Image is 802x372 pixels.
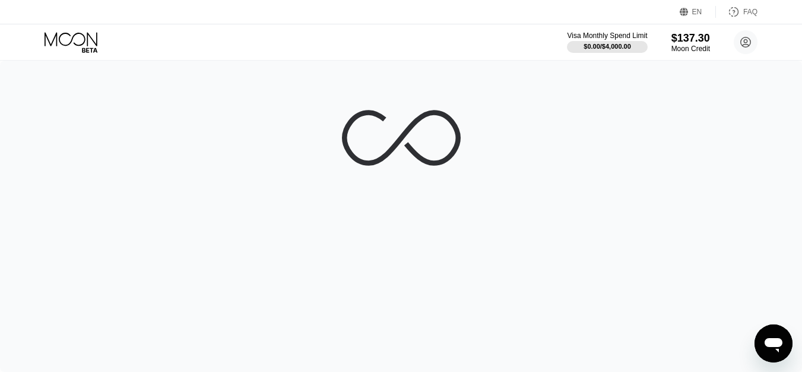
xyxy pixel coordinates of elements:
[680,6,716,18] div: EN
[567,31,647,53] div: Visa Monthly Spend Limit$0.00/$4,000.00
[671,32,710,53] div: $137.30Moon Credit
[716,6,757,18] div: FAQ
[584,43,631,50] div: $0.00 / $4,000.00
[743,8,757,16] div: FAQ
[671,45,710,53] div: Moon Credit
[755,324,793,362] iframe: Mesajlaşma penceresini başlatma düğmesi
[692,8,702,16] div: EN
[671,32,710,45] div: $137.30
[567,31,647,40] div: Visa Monthly Spend Limit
